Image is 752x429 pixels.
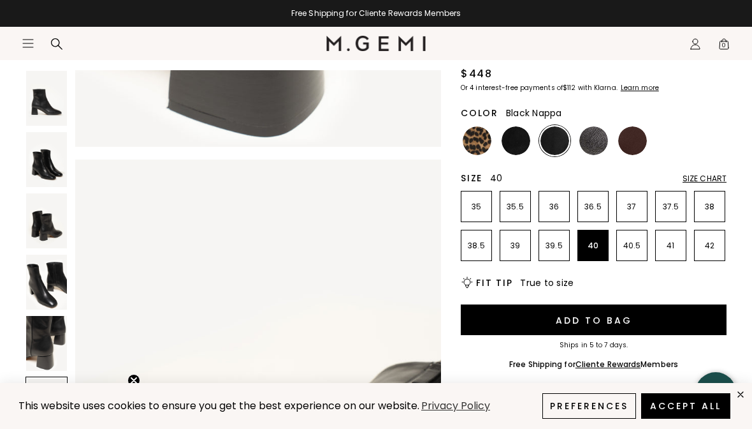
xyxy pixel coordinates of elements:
[26,132,67,187] img: The Cristina
[578,202,608,212] p: 36.5
[695,202,725,212] p: 38
[18,398,419,413] span: This website uses cookies to ensure you get the best experience on our website.
[520,276,574,289] span: True to size
[463,126,491,155] img: Leopard
[539,202,569,212] p: 36
[575,359,641,370] a: Cliente Rewards
[579,126,608,155] img: Dark Gunmetal Nappa
[617,202,647,212] p: 37
[22,37,34,50] button: Open site menu
[461,108,498,118] h2: Color
[500,202,530,212] p: 35.5
[461,241,491,251] p: 38.5
[26,71,67,126] img: The Cristina
[578,241,608,251] p: 40
[656,241,686,251] p: 41
[127,374,140,387] button: Close teaser
[619,84,659,92] a: Learn more
[500,241,530,251] p: 39
[506,107,562,119] span: Black Nappa
[26,193,67,248] img: The Cristina
[509,359,678,370] div: Free Shipping for Members
[461,173,482,183] h2: Size
[461,202,491,212] p: 35
[683,174,727,184] div: Size Chart
[656,202,686,212] p: 37.5
[26,316,67,371] img: The Cristina
[419,398,492,414] a: Privacy Policy (opens in a new tab)
[695,241,725,251] p: 42
[461,305,727,335] button: Add to Bag
[617,241,647,251] p: 40.5
[326,36,426,51] img: M.Gemi
[502,126,530,155] img: Black Suede
[542,393,636,419] button: Preferences
[490,172,503,184] span: 40
[540,126,569,155] img: Black Nappa
[718,40,730,53] span: 0
[539,241,569,251] p: 39.5
[618,126,647,155] img: Chocolate Nappa
[461,342,727,349] div: Ships in 5 to 7 days.
[476,278,512,288] h2: Fit Tip
[641,393,730,419] button: Accept All
[26,255,67,310] img: The Cristina
[735,389,746,400] div: close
